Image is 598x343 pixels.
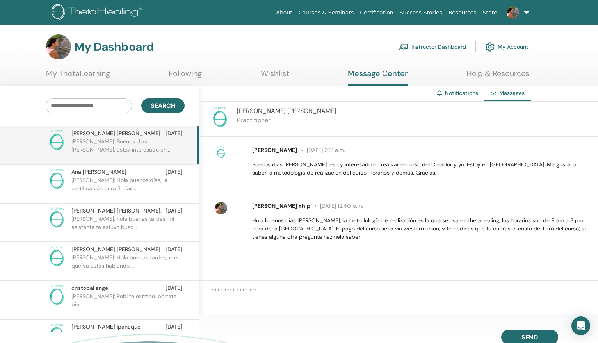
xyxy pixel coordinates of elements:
span: Ana [PERSON_NAME] [71,168,126,176]
a: About [273,5,295,20]
p: [PERSON_NAME]: hola buenas tardes, mi asistente te estuvo busc... [71,215,185,238]
img: cog.svg [485,40,495,54]
span: Search [151,102,175,110]
span: [PERSON_NAME] Ipanaque [71,323,141,331]
span: [DATE] [166,129,182,138]
span: [PERSON_NAME] [PERSON_NAME]. [71,207,162,215]
span: [DATE] [166,207,182,215]
p: [PERSON_NAME]: Hola buenas tardes, creo que ya estás hablando ... [71,254,185,277]
h3: My Dashboard [74,40,154,54]
img: no-photo.png [46,168,68,190]
a: Wishlist [261,69,289,84]
img: default.jpg [507,6,519,19]
p: [PERSON_NAME]: Hola buenos días, la certificación dura 3 días,... [71,176,185,200]
p: Practitioner [237,116,336,125]
a: My Account [485,38,529,55]
a: Success Stories [397,5,445,20]
span: [PERSON_NAME] Yhip [252,202,310,209]
img: no-photo.png [46,284,68,306]
a: Certification [357,5,396,20]
span: Send [521,333,538,341]
button: Search [141,98,185,113]
img: chalkboard-teacher.svg [399,43,408,50]
a: Instructor Dashboard [399,38,466,55]
p: Hola buenos días [PERSON_NAME], la metodología de realización es la que se usa en thetahealing, l... [252,216,589,241]
a: Resources [445,5,480,20]
span: [DATE] [166,168,182,176]
span: [DATE] [166,284,182,292]
a: Store [480,5,500,20]
img: no-photo.png [46,129,68,151]
a: Courses & Seminars [295,5,357,20]
span: [DATE] [166,323,182,331]
a: Message Center [348,69,408,86]
img: no-photo.png [209,106,231,128]
span: [DATE] 2:31 a.m. [297,146,345,154]
img: no-photo.png [46,245,68,267]
p: Buenos días [PERSON_NAME], estoy interesado en realizar el curso del Creador y yo. Estoy en [GEOG... [252,161,589,177]
a: Help & Resources [466,69,529,84]
span: [PERSON_NAME] [PERSON_NAME] [71,129,160,138]
span: [PERSON_NAME] [PERSON_NAME] [71,245,160,254]
a: Notifications [445,89,478,96]
a: My ThetaLearning [46,69,110,84]
span: Messages [499,89,525,96]
img: default.jpg [46,34,71,59]
span: cristobal angel [71,284,109,292]
span: [PERSON_NAME] [PERSON_NAME] [237,107,336,115]
p: [PERSON_NAME]: Buenos días [PERSON_NAME], estoy interesado en... [71,138,185,161]
img: logo.png [52,4,145,21]
img: no-photo.png [46,207,68,229]
a: Following [169,69,202,84]
span: [PERSON_NAME] [252,146,297,154]
p: [PERSON_NAME]: Pobi te extraño, portate bien [71,292,185,316]
img: default.jpg [215,202,227,214]
div: Open Intercom Messenger [571,316,590,335]
img: no-photo.png [215,146,227,159]
span: [DATE] [166,245,182,254]
span: [DATE] 12:40 p.m. [310,202,363,209]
